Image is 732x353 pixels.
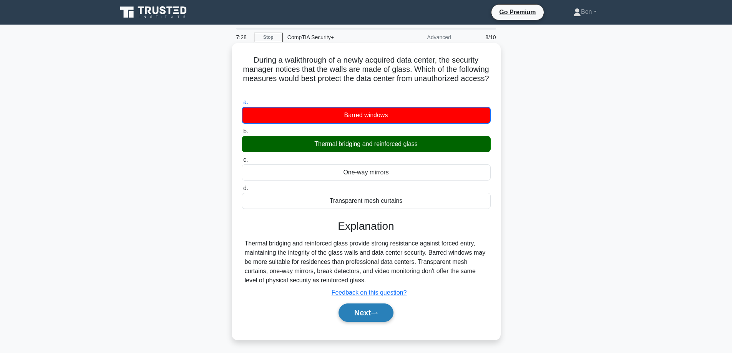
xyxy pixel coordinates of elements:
[332,289,407,296] a: Feedback on this question?
[243,128,248,134] span: b.
[246,220,486,233] h3: Explanation
[254,33,283,42] a: Stop
[245,239,488,285] div: Thermal bridging and reinforced glass provide strong resistance against forced entry, maintaining...
[388,30,456,45] div: Advanced
[242,193,491,209] div: Transparent mesh curtains
[495,7,540,17] a: Go Premium
[242,164,491,181] div: One-way mirrors
[232,30,254,45] div: 7:28
[242,136,491,152] div: Thermal bridging and reinforced glass
[555,4,615,20] a: Ben
[456,30,501,45] div: 8/10
[283,30,388,45] div: CompTIA Security+
[243,156,248,163] span: c.
[243,99,248,105] span: a.
[241,55,491,93] h5: During a walkthrough of a newly acquired data center, the security manager notices that the walls...
[339,303,393,322] button: Next
[242,107,491,124] div: Barred windows
[243,185,248,191] span: d.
